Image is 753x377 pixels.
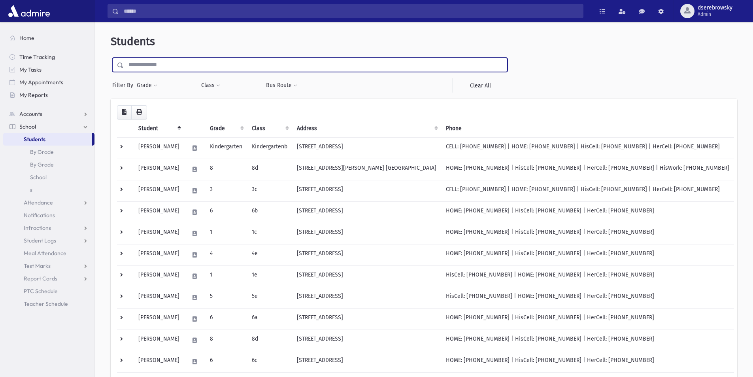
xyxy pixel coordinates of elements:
a: Infractions [3,222,94,234]
img: AdmirePro [6,3,52,19]
a: My Tasks [3,63,94,76]
span: Meal Attendance [24,250,66,257]
td: [PERSON_NAME] [134,244,184,265]
a: Home [3,32,94,44]
td: HOME: [PHONE_NUMBER] | HisCell: [PHONE_NUMBER] | HerCell: [PHONE_NUMBER] [441,330,734,351]
span: Accounts [19,110,42,117]
td: [STREET_ADDRESS] [292,244,441,265]
td: HOME: [PHONE_NUMBER] | HisCell: [PHONE_NUMBER] | HerCell: [PHONE_NUMBER] [441,223,734,244]
button: Grade [136,78,158,93]
a: Clear All [453,78,508,93]
button: Print [131,105,147,119]
td: HOME: [PHONE_NUMBER] | HisCell: [PHONE_NUMBER] | HerCell: [PHONE_NUMBER] | HisWork: [PHONE_NUMBER] [441,159,734,180]
td: [STREET_ADDRESS] [292,223,441,244]
td: 1 [205,223,247,244]
span: My Reports [19,91,48,99]
td: 8 [205,159,247,180]
td: [STREET_ADDRESS] [292,265,441,287]
td: 8d [247,159,292,180]
td: CELL: [PHONE_NUMBER] | HOME: [PHONE_NUMBER] | HisCell: [PHONE_NUMBER] | HerCell: [PHONE_NUMBER] [441,137,734,159]
td: 6c [247,351,292,372]
button: Class [201,78,221,93]
td: 4e [247,244,292,265]
a: School [3,120,94,133]
td: 6b [247,201,292,223]
td: [PERSON_NAME] [134,137,184,159]
td: [PERSON_NAME] [134,180,184,201]
td: Kindergartenb [247,137,292,159]
a: Teacher Schedule [3,297,94,310]
td: [STREET_ADDRESS] [292,180,441,201]
span: Report Cards [24,275,57,282]
td: [PERSON_NAME] [134,308,184,330]
td: [STREET_ADDRESS][PERSON_NAME] [GEOGRAPHIC_DATA] [292,159,441,180]
a: Time Tracking [3,51,94,63]
td: [STREET_ADDRESS] [292,137,441,159]
td: 6 [205,201,247,223]
td: [STREET_ADDRESS] [292,308,441,330]
td: 3c [247,180,292,201]
a: s [3,184,94,196]
a: My Reports [3,89,94,101]
a: School [3,171,94,184]
td: HOME: [PHONE_NUMBER] | HisCell: [PHONE_NUMBER] | HerCell: [PHONE_NUMBER] [441,244,734,265]
a: Student Logs [3,234,94,247]
td: HOME: [PHONE_NUMBER] | HisCell: [PHONE_NUMBER] | HerCell: [PHONE_NUMBER] [441,351,734,372]
th: Student: activate to sort column descending [134,119,184,138]
a: Students [3,133,92,146]
a: My Appointments [3,76,94,89]
a: Notifications [3,209,94,222]
td: 1 [205,265,247,287]
td: 1c [247,223,292,244]
span: Students [111,35,155,48]
td: [STREET_ADDRESS] [292,330,441,351]
td: 4 [205,244,247,265]
a: Test Marks [3,260,94,272]
td: CELL: [PHONE_NUMBER] | HOME: [PHONE_NUMBER] | HisCell: [PHONE_NUMBER] | HerCell: [PHONE_NUMBER] [441,180,734,201]
td: HOME: [PHONE_NUMBER] | HisCell: [PHONE_NUMBER] | HerCell: [PHONE_NUMBER] [441,201,734,223]
td: 6a [247,308,292,330]
span: School [19,123,36,130]
span: Students [24,136,45,143]
td: 1e [247,265,292,287]
td: [PERSON_NAME] [134,330,184,351]
td: [STREET_ADDRESS] [292,287,441,308]
td: 8d [247,330,292,351]
span: Test Marks [24,262,51,269]
td: 3 [205,180,247,201]
td: [PERSON_NAME] [134,201,184,223]
a: By Grade [3,158,94,171]
td: [PERSON_NAME] [134,265,184,287]
span: Infractions [24,224,51,231]
a: By Grade [3,146,94,158]
td: [PERSON_NAME] [134,223,184,244]
td: HOME: [PHONE_NUMBER] | HisCell: [PHONE_NUMBER] | HerCell: [PHONE_NUMBER] [441,308,734,330]
a: Attendance [3,196,94,209]
td: 6 [205,308,247,330]
td: HisCell: [PHONE_NUMBER] | HOME: [PHONE_NUMBER] | HerCell: [PHONE_NUMBER] [441,287,734,308]
span: dserebrowsky [698,5,732,11]
td: [STREET_ADDRESS] [292,201,441,223]
span: Attendance [24,199,53,206]
td: 6 [205,351,247,372]
span: Student Logs [24,237,56,244]
td: 8 [205,330,247,351]
td: [PERSON_NAME] [134,159,184,180]
span: Time Tracking [19,53,55,61]
a: Report Cards [3,272,94,285]
a: PTC Schedule [3,285,94,297]
input: Search [119,4,583,18]
span: Filter By [112,81,136,89]
td: [PERSON_NAME] [134,351,184,372]
span: My Tasks [19,66,42,73]
a: Accounts [3,108,94,120]
th: Phone [441,119,734,138]
a: Meal Attendance [3,247,94,260]
td: HisCell: [PHONE_NUMBER] | HOME: [PHONE_NUMBER] | HerCell: [PHONE_NUMBER] [441,265,734,287]
td: 5e [247,287,292,308]
td: [PERSON_NAME] [134,287,184,308]
th: Class: activate to sort column ascending [247,119,292,138]
span: Notifications [24,212,55,219]
span: Admin [698,11,732,17]
th: Address: activate to sort column ascending [292,119,441,138]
